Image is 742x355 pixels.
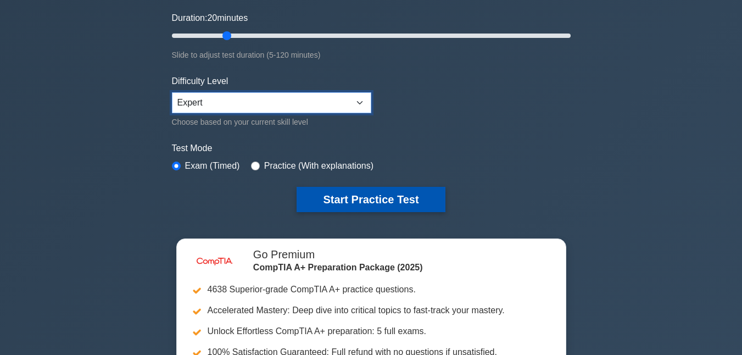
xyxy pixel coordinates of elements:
[172,75,228,88] label: Difficulty Level
[207,13,217,23] span: 20
[172,48,571,62] div: Slide to adjust test duration (5-120 minutes)
[172,115,371,129] div: Choose based on your current skill level
[264,159,373,173] label: Practice (With explanations)
[172,142,571,155] label: Test Mode
[297,187,445,212] button: Start Practice Test
[185,159,240,173] label: Exam (Timed)
[172,12,248,25] label: Duration: minutes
